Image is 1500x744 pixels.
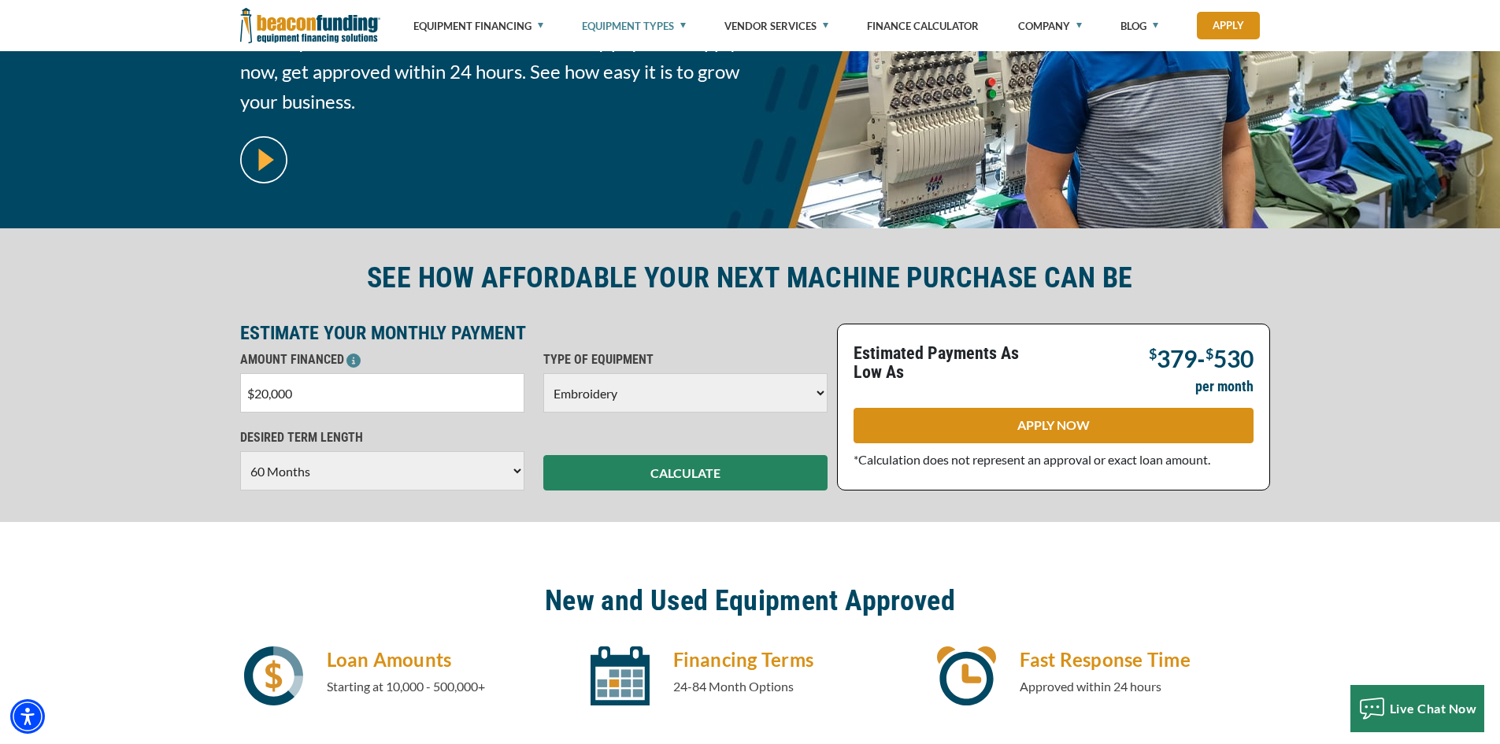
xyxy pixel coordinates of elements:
[1195,377,1254,396] p: per month
[244,646,303,705] img: icon
[240,373,524,413] input: $
[327,677,568,696] p: Starting at 10,000 - 500,000+
[1149,345,1157,362] span: $
[327,646,568,673] h4: Loan Amounts
[1149,344,1254,369] p: -
[1020,646,1261,673] h4: Fast Response Time
[10,699,45,734] div: Accessibility Menu
[1197,12,1260,39] a: Apply
[240,583,1261,619] h2: New and Used Equipment Approved
[240,428,524,447] p: DESIRED TERM LENGTH
[543,455,828,490] button: CALCULATE
[673,679,794,694] span: 24-84 Month Options
[854,452,1210,467] span: *Calculation does not represent an approval or exact loan amount.
[543,350,828,369] p: TYPE OF EQUIPMENT
[854,408,1254,443] a: APPLY NOW
[1157,344,1197,372] span: 379
[1390,701,1477,716] span: Live Chat Now
[1020,679,1161,694] span: Approved within 24 hours
[240,350,524,369] p: AMOUNT FINANCED
[673,646,914,673] h4: Financing Terms
[1213,344,1254,372] span: 530
[240,324,828,342] p: ESTIMATE YOUR MONTHLY PAYMENT
[854,344,1044,382] p: Estimated Payments As Low As
[240,27,741,117] span: Afford your next machine with a low monthly payment. Apply now, get approved within 24 hours. See...
[240,260,1261,296] h2: SEE HOW AFFORDABLE YOUR NEXT MACHINE PURCHASE CAN BE
[240,136,287,183] img: video modal pop-up play button
[1350,685,1485,732] button: Live Chat Now
[1206,345,1213,362] span: $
